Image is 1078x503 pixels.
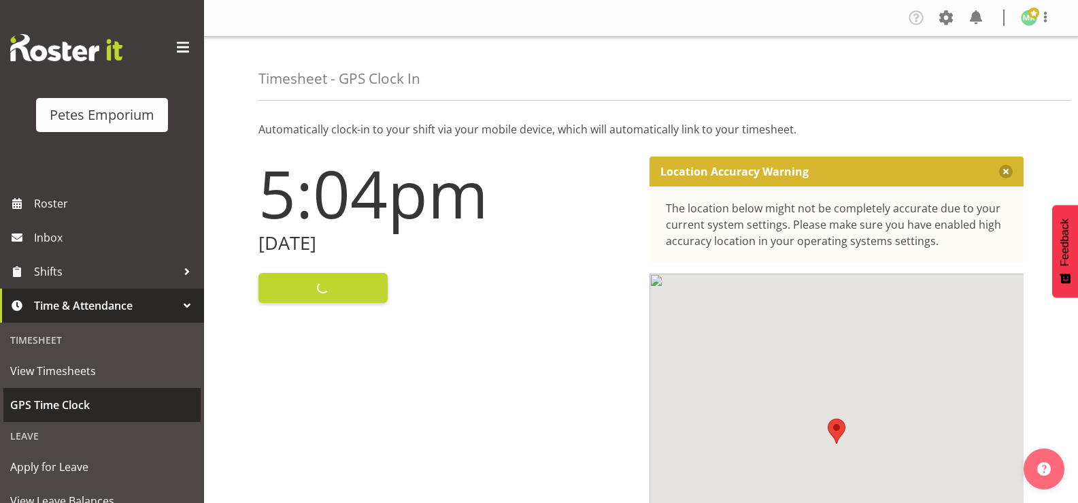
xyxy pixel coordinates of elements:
[3,354,201,388] a: View Timesheets
[34,193,197,214] span: Roster
[258,121,1024,137] p: Automatically clock-in to your shift via your mobile device, which will automatically link to you...
[3,450,201,484] a: Apply for Leave
[10,34,122,61] img: Rosterit website logo
[50,105,154,125] div: Petes Emporium
[3,422,201,450] div: Leave
[3,326,201,354] div: Timesheet
[999,165,1013,178] button: Close message
[1052,205,1078,297] button: Feedback - Show survey
[666,200,1008,249] div: The location below might not be completely accurate due to your current system settings. Please m...
[258,157,633,230] h1: 5:04pm
[10,395,194,415] span: GPS Time Clock
[660,165,809,178] p: Location Accuracy Warning
[10,361,194,381] span: View Timesheets
[34,295,177,316] span: Time & Attendance
[258,233,633,254] h2: [DATE]
[1021,10,1037,26] img: melanie-richardson713.jpg
[1037,462,1051,476] img: help-xxl-2.png
[10,457,194,477] span: Apply for Leave
[34,261,177,282] span: Shifts
[258,71,420,86] h4: Timesheet - GPS Clock In
[1059,218,1071,266] span: Feedback
[3,388,201,422] a: GPS Time Clock
[34,227,197,248] span: Inbox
